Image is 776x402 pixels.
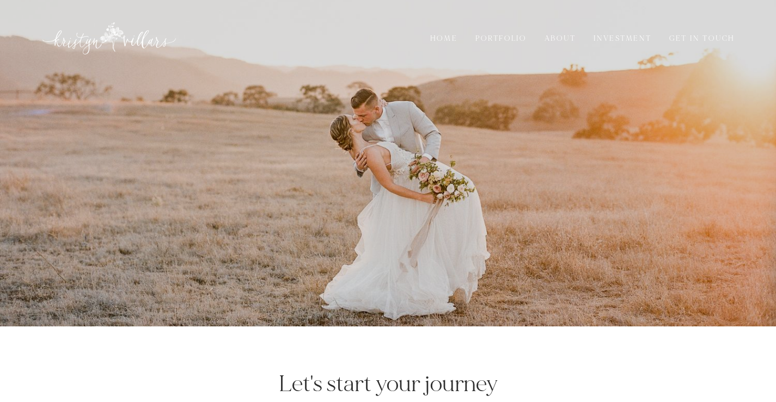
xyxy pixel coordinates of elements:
a: Get in Touch [663,33,742,45]
img: Kristyn Villars | San Luis Obispo Wedding Photographer [41,21,177,55]
a: Portfolio [469,33,533,45]
a: Home [424,33,464,45]
a: About [538,33,582,45]
h1: Let's start your journey [179,370,598,398]
a: Investment [588,33,658,45]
